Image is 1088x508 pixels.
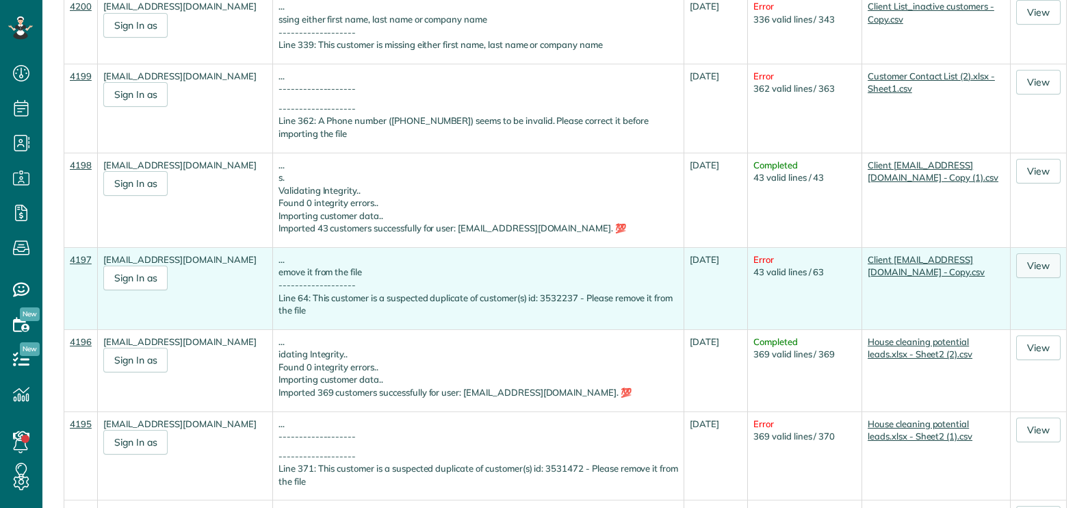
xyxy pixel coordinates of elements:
[753,13,856,26] div: 336 valid lines / 343
[279,13,678,51] p: ssing either first name, last name or company name ------------------- Line 339: This customer is...
[684,64,747,153] td: [DATE]
[103,13,168,38] a: Sign In as
[753,82,856,95] div: 362 valid lines / 363
[753,1,774,12] span: Error
[868,253,1005,279] a: Client [EMAIL_ADDRESS][DOMAIN_NAME] - Copy.csv
[753,254,774,265] span: Error
[97,411,272,500] td: [EMAIL_ADDRESS][DOMAIN_NAME]
[97,153,272,247] td: [EMAIL_ADDRESS][DOMAIN_NAME]
[753,171,856,184] div: 43 valid lines / 43
[272,153,684,247] td: ...
[70,254,92,265] a: 4197
[20,307,40,321] span: New
[97,64,272,153] td: [EMAIL_ADDRESS][DOMAIN_NAME]
[868,335,1005,361] a: House cleaning potential leads.xlsx - Sheet2 (2).csv
[279,171,678,235] p: s. Validating Integrity.. Found 0 integrity errors.. Importing customer data.. Imported 43 custom...
[684,247,747,329] td: [DATE]
[70,336,92,347] a: 4196
[103,430,168,455] a: Sign In as
[97,247,272,329] td: [EMAIL_ADDRESS][DOMAIN_NAME]
[272,411,684,500] td: ...
[753,266,856,279] div: 43 valid lines / 63
[1016,418,1061,442] a: View
[1016,253,1061,278] a: View
[279,348,678,398] p: idating Integrity.. Found 0 integrity errors.. Importing customer data.. Imported 369 customers s...
[753,430,856,443] div: 369 valid lines / 370
[753,418,774,429] span: Error
[70,418,92,429] a: 4195
[868,159,1005,184] a: Client [EMAIL_ADDRESS][DOMAIN_NAME] - Copy (1).csv
[272,247,684,329] td: ...
[103,82,168,107] a: Sign In as
[279,82,678,95] p: -------------------
[868,418,1005,443] a: House cleaning potential leads.xlsx - Sheet2 (1).csv
[279,430,678,443] p: -------------------
[279,450,678,488] p: ------------------- Line 371: This customer is a suspected duplicate of customer(s) id: 3531472 -...
[97,329,272,411] td: [EMAIL_ADDRESS][DOMAIN_NAME]
[1016,159,1061,183] a: View
[103,171,168,196] a: Sign In as
[753,336,798,347] span: Completed
[103,348,168,372] a: Sign In as
[868,70,1005,95] a: Customer Contact List (2).xlsx - Sheet1.csv
[279,102,678,140] p: ------------------- Line 362: A Phone number ([PHONE_NUMBER]) seems to be invalid. Please correct...
[272,64,684,153] td: ...
[684,329,747,411] td: [DATE]
[1016,335,1061,360] a: View
[70,71,92,81] a: 4199
[70,160,92,170] a: 4198
[753,160,798,170] span: Completed
[279,266,678,316] p: emove it from the file ------------------- Line 64: This customer is a suspected duplicate of cus...
[70,1,92,12] a: 4200
[103,266,168,290] a: Sign In as
[753,348,856,361] div: 369 valid lines / 369
[753,71,774,81] span: Error
[20,342,40,356] span: New
[684,153,747,247] td: [DATE]
[684,411,747,500] td: [DATE]
[272,329,684,411] td: ...
[1016,70,1061,94] a: View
